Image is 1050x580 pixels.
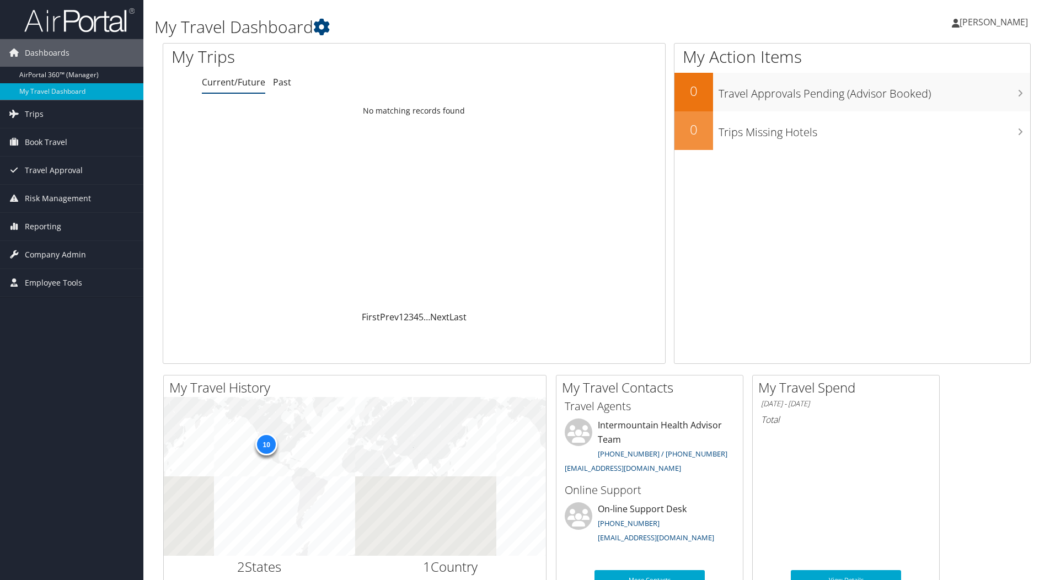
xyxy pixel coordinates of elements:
li: Intermountain Health Advisor Team [559,418,740,477]
a: Prev [380,311,399,323]
h2: My Travel Spend [758,378,939,397]
span: Dashboards [25,39,69,67]
a: 1 [399,311,404,323]
a: Current/Future [202,76,265,88]
h2: States [172,557,347,576]
h2: My Travel History [169,378,546,397]
span: 2 [237,557,245,576]
a: 0Travel Approvals Pending (Advisor Booked) [674,73,1030,111]
h1: My Action Items [674,45,1030,68]
span: Risk Management [25,185,91,212]
h6: [DATE] - [DATE] [761,399,931,409]
a: [PHONE_NUMBER] / [PHONE_NUMBER] [598,449,727,459]
a: Past [273,76,291,88]
span: Trips [25,100,44,128]
img: airportal-logo.png [24,7,135,33]
span: Travel Approval [25,157,83,184]
h1: My Trips [172,45,448,68]
h2: My Travel Contacts [562,378,743,397]
span: … [424,311,430,323]
h1: My Travel Dashboard [154,15,744,39]
div: 10 [255,433,277,455]
a: [EMAIL_ADDRESS][DOMAIN_NAME] [598,533,714,543]
a: Next [430,311,449,323]
a: 0Trips Missing Hotels [674,111,1030,150]
h3: Online Support [565,482,735,498]
a: 2 [404,311,409,323]
h2: 0 [674,120,713,139]
span: Reporting [25,213,61,240]
span: Employee Tools [25,269,82,297]
td: No matching records found [163,101,665,121]
span: Company Admin [25,241,86,268]
h3: Travel Approvals Pending (Advisor Booked) [719,80,1030,101]
h6: Total [761,413,931,426]
li: On-line Support Desk [559,502,740,547]
a: [PHONE_NUMBER] [598,518,660,528]
a: [PERSON_NAME] [952,6,1039,39]
h2: Country [363,557,538,576]
a: Last [449,311,467,323]
span: 1 [423,557,431,576]
h2: 0 [674,82,713,100]
h3: Trips Missing Hotels [719,119,1030,140]
a: 3 [409,311,414,323]
a: First [362,311,380,323]
a: 5 [419,311,424,323]
span: [PERSON_NAME] [960,16,1028,28]
a: 4 [414,311,419,323]
h3: Travel Agents [565,399,735,414]
a: [EMAIL_ADDRESS][DOMAIN_NAME] [565,463,681,473]
span: Book Travel [25,128,67,156]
